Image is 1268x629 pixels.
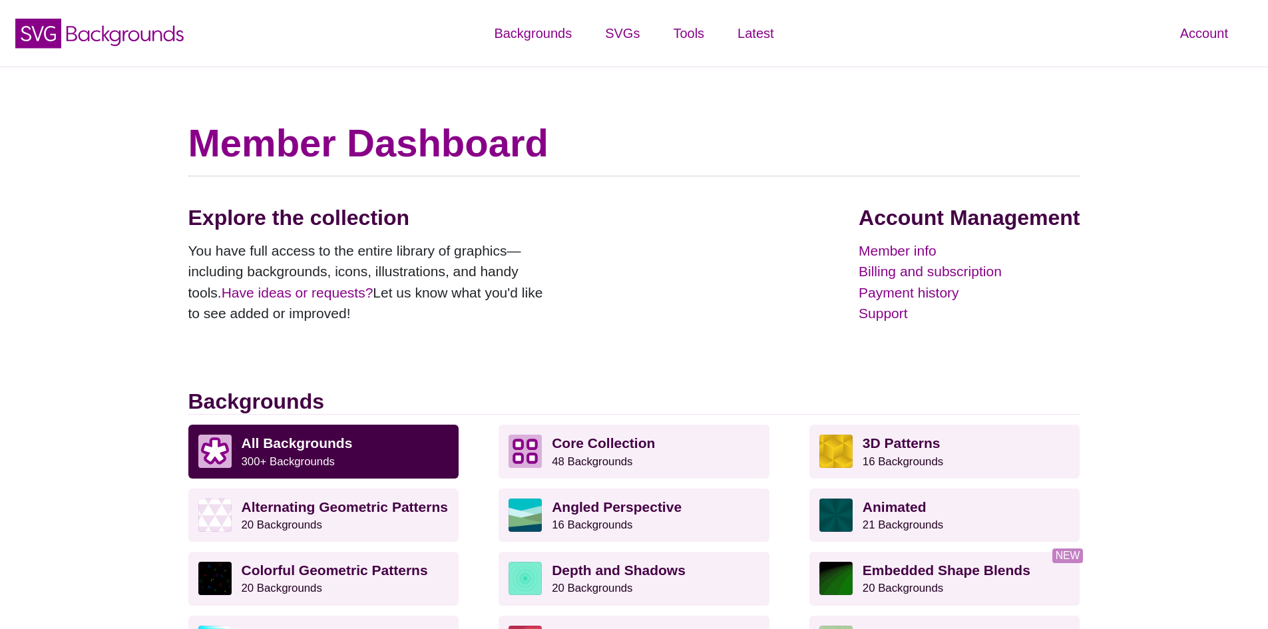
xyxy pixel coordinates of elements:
img: green layered rings within rings [509,562,542,595]
a: Account [1163,13,1245,53]
a: 3D Patterns16 Backgrounds [809,425,1080,478]
h2: Explore the collection [188,205,554,230]
h2: Backgrounds [188,389,1080,415]
a: Backgrounds [477,13,588,53]
h2: Account Management [859,205,1080,230]
a: Member info [859,240,1080,262]
a: Embedded Shape Blends20 Backgrounds [809,552,1080,605]
a: Have ideas or requests? [222,285,373,300]
a: Latest [721,13,790,53]
a: All Backgrounds 300+ Backgrounds [188,425,459,478]
strong: Alternating Geometric Patterns [242,499,448,515]
strong: Embedded Shape Blends [863,562,1030,578]
a: Angled Perspective16 Backgrounds [499,489,769,542]
small: 48 Backgrounds [552,455,632,468]
a: Billing and subscription [859,261,1080,282]
a: Payment history [859,282,1080,304]
img: green to black rings rippling away from corner [819,562,853,595]
a: SVGs [588,13,656,53]
img: a rainbow pattern of outlined geometric shapes [198,562,232,595]
small: 300+ Backgrounds [242,455,335,468]
small: 16 Backgrounds [863,455,943,468]
img: fancy golden cube pattern [819,435,853,468]
a: Animated21 Backgrounds [809,489,1080,542]
small: 20 Backgrounds [863,582,943,594]
a: Core Collection 48 Backgrounds [499,425,769,478]
h1: Member Dashboard [188,120,1080,166]
strong: Angled Perspective [552,499,682,515]
a: Depth and Shadows20 Backgrounds [499,552,769,605]
strong: Animated [863,499,927,515]
strong: Depth and Shadows [552,562,686,578]
small: 16 Backgrounds [552,519,632,531]
small: 21 Backgrounds [863,519,943,531]
small: 20 Backgrounds [242,519,322,531]
a: Support [859,303,1080,324]
small: 20 Backgrounds [552,582,632,594]
img: abstract landscape with sky mountains and water [509,499,542,532]
strong: Colorful Geometric Patterns [242,562,428,578]
img: green rave light effect animated background [819,499,853,532]
strong: 3D Patterns [863,435,941,451]
strong: Core Collection [552,435,655,451]
a: Tools [656,13,721,53]
a: Colorful Geometric Patterns20 Backgrounds [188,552,459,605]
p: You have full access to the entire library of graphics—including backgrounds, icons, illustration... [188,240,554,324]
small: 20 Backgrounds [242,582,322,594]
img: light purple and white alternating triangle pattern [198,499,232,532]
strong: All Backgrounds [242,435,353,451]
a: Alternating Geometric Patterns20 Backgrounds [188,489,459,542]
